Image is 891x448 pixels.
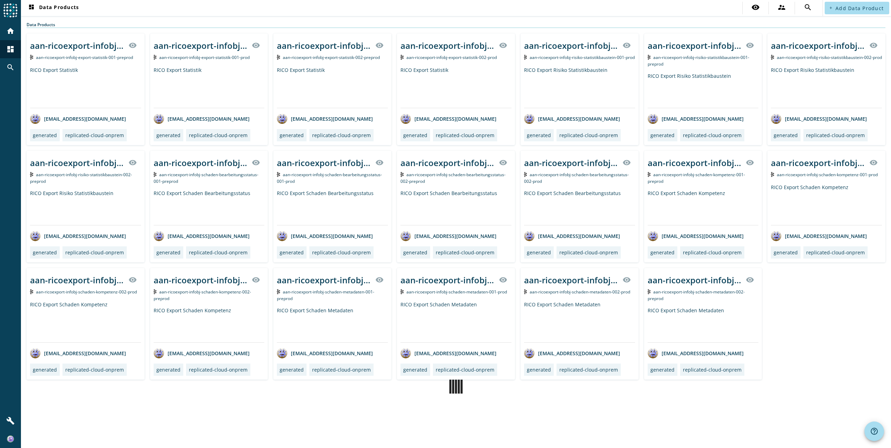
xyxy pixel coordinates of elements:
img: Kafka Topic: aan-ricoexport-infobj-export-statistik-002-preprod [277,55,280,60]
div: generated [774,132,798,139]
span: Kafka Topic: aan-ricoexport-infobj-schaden-bearbeitungsstatus-001-preprod [154,172,259,184]
div: aan-ricoexport-infobj-schaden-bearbeitungsstatus-001-_stage_ [277,157,371,169]
span: Kafka Topic: aan-ricoexport-infobj-schaden-kompetenz-002-preprod [154,289,251,301]
img: Kafka Topic: aan-ricoexport-infobj-risiko-statistikbaustein-002-preprod [30,172,33,177]
img: Kafka Topic: aan-ricoexport-infobj-schaden-metadaten-001-preprod [277,289,280,294]
mat-icon: supervisor_account [778,3,786,12]
span: Kafka Topic: aan-ricoexport-infobj-export-statistik-002-preprod [283,54,380,60]
div: replicated-cloud-onprem [312,132,371,139]
mat-icon: visibility [499,41,507,50]
div: generated [156,132,181,139]
span: Kafka Topic: aan-ricoexport-infobj-risiko-statistikbaustein-002-preprod [30,172,132,184]
img: Kafka Topic: aan-ricoexport-infobj-schaden-kompetenz-002-prod [30,289,33,294]
div: aan-ricoexport-infobj-schaden-bearbeitungsstatus-002-_stage_ [524,157,618,169]
div: [EMAIL_ADDRESS][DOMAIN_NAME] [648,348,744,358]
img: avatar [30,113,40,124]
div: replicated-cloud-onprem [559,366,618,373]
mat-icon: visibility [375,158,384,167]
mat-icon: visibility [751,3,760,12]
img: avatar [277,113,287,124]
img: avatar [524,348,535,358]
span: Kafka Topic: aan-ricoexport-infobj-risiko-statistikbaustein-001-preprod [648,54,750,67]
img: avatar [400,231,411,241]
img: Kafka Topic: aan-ricoexport-infobj-schaden-metadaten-002-prod [524,289,527,294]
img: Kafka Topic: aan-ricoexport-infobj-schaden-bearbeitungsstatus-002-prod [524,172,527,177]
img: Kafka Topic: aan-ricoexport-infobj-export-statistik-002-prod [400,55,404,60]
div: replicated-cloud-onprem [683,132,742,139]
div: generated [156,249,181,256]
span: Kafka Topic: aan-ricoexport-infobj-schaden-kompetenz-001-preprod [648,172,745,184]
span: Kafka Topic: aan-ricoexport-infobj-risiko-statistikbaustein-002-prod [777,54,882,60]
mat-icon: search [804,3,812,12]
div: replicated-cloud-onprem [436,249,494,256]
div: [EMAIL_ADDRESS][DOMAIN_NAME] [30,231,126,241]
img: Kafka Topic: aan-ricoexport-infobj-schaden-metadaten-001-prod [400,289,404,294]
img: avatar [524,231,535,241]
img: avatar [400,113,411,124]
div: replicated-cloud-onprem [65,249,124,256]
div: generated [650,366,675,373]
div: aan-ricoexport-infobj-schaden-metadaten-002-_stage_ [524,274,618,286]
img: Kafka Topic: aan-ricoexport-infobj-schaden-bearbeitungsstatus-001-preprod [154,172,157,177]
img: Kafka Topic: aan-ricoexport-infobj-export-statistik-001-preprod [30,55,33,60]
img: spoud-logo.svg [3,3,17,17]
img: Kafka Topic: aan-ricoexport-infobj-schaden-bearbeitungsstatus-002-preprod [400,172,404,177]
div: RICO Export Risiko Statistikbaustein [524,67,635,108]
mat-icon: visibility [746,41,754,50]
img: Kafka Topic: aan-ricoexport-infobj-risiko-statistikbaustein-001-preprod [648,55,651,60]
img: Kafka Topic: aan-ricoexport-infobj-risiko-statistikbaustein-002-prod [771,55,774,60]
img: e4dac9d46c0f05edb672cbb5a384ad40 [7,435,14,442]
span: Kafka Topic: aan-ricoexport-infobj-schaden-metadaten-001-preprod [277,289,374,301]
div: RICO Export Schaden Bearbeitungsstatus [154,190,265,225]
span: Add Data Product [835,5,884,12]
div: [EMAIL_ADDRESS][DOMAIN_NAME] [277,348,373,358]
div: aan-ricoexport-infobj-schaden-kompetenz-002-_stage_ [154,274,248,286]
img: avatar [277,348,287,358]
img: avatar [648,348,658,358]
span: Kafka Topic: aan-ricoexport-infobj-risiko-statistikbaustein-001-prod [530,54,635,60]
div: aan-ricoexport-infobj-risiko-statistikbaustein-002-_stage_ [30,157,124,169]
div: generated [527,132,551,139]
div: replicated-cloud-onprem [806,132,865,139]
div: [EMAIL_ADDRESS][DOMAIN_NAME] [648,231,744,241]
img: Kafka Topic: aan-ricoexport-infobj-schaden-bearbeitungsstatus-001-prod [277,172,280,177]
div: aan-ricoexport-infobj-risiko-statistikbaustein-001-_stage_ [524,40,618,51]
img: avatar [154,231,164,241]
div: [EMAIL_ADDRESS][DOMAIN_NAME] [30,348,126,358]
div: replicated-cloud-onprem [806,249,865,256]
div: RICO Export Schaden Bearbeitungsstatus [277,190,388,225]
img: avatar [30,231,40,241]
mat-icon: visibility [623,41,631,50]
div: replicated-cloud-onprem [189,366,248,373]
div: generated [33,366,57,373]
div: [EMAIL_ADDRESS][DOMAIN_NAME] [30,113,126,124]
img: Kafka Topic: aan-ricoexport-infobj-schaden-kompetenz-002-preprod [154,289,157,294]
div: aan-ricoexport-infobj-risiko-statistikbaustein-002-_stage_ [771,40,865,51]
span: Kafka Topic: aan-ricoexport-infobj-schaden-metadaten-001-prod [406,289,507,295]
span: Kafka Topic: aan-ricoexport-infobj-schaden-metadaten-002-preprod [648,289,745,301]
div: [EMAIL_ADDRESS][DOMAIN_NAME] [771,113,867,124]
mat-icon: visibility [746,158,754,167]
img: avatar [648,231,658,241]
img: Kafka Topic: aan-ricoexport-infobj-export-statistik-001-prod [154,55,157,60]
mat-icon: visibility [869,158,878,167]
img: avatar [277,231,287,241]
div: RICO Export Statistik [30,67,141,108]
mat-icon: search [6,63,15,72]
span: Kafka Topic: aan-ricoexport-infobj-export-statistik-002-prod [406,54,497,60]
mat-icon: visibility [623,276,631,284]
div: replicated-cloud-onprem [436,132,494,139]
mat-icon: visibility [252,158,260,167]
mat-icon: visibility [869,41,878,50]
span: Kafka Topic: aan-ricoexport-infobj-schaden-kompetenz-001-prod [777,172,878,178]
span: Data Products [27,4,79,12]
div: generated [774,249,798,256]
div: generated [280,249,304,256]
span: Kafka Topic: aan-ricoexport-infobj-schaden-kompetenz-002-prod [36,289,137,295]
div: replicated-cloud-onprem [436,366,494,373]
mat-icon: visibility [128,276,137,284]
div: RICO Export Statistik [277,67,388,108]
div: RICO Export Schaden Metadaten [400,301,511,342]
img: avatar [400,348,411,358]
div: [EMAIL_ADDRESS][DOMAIN_NAME] [154,231,250,241]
